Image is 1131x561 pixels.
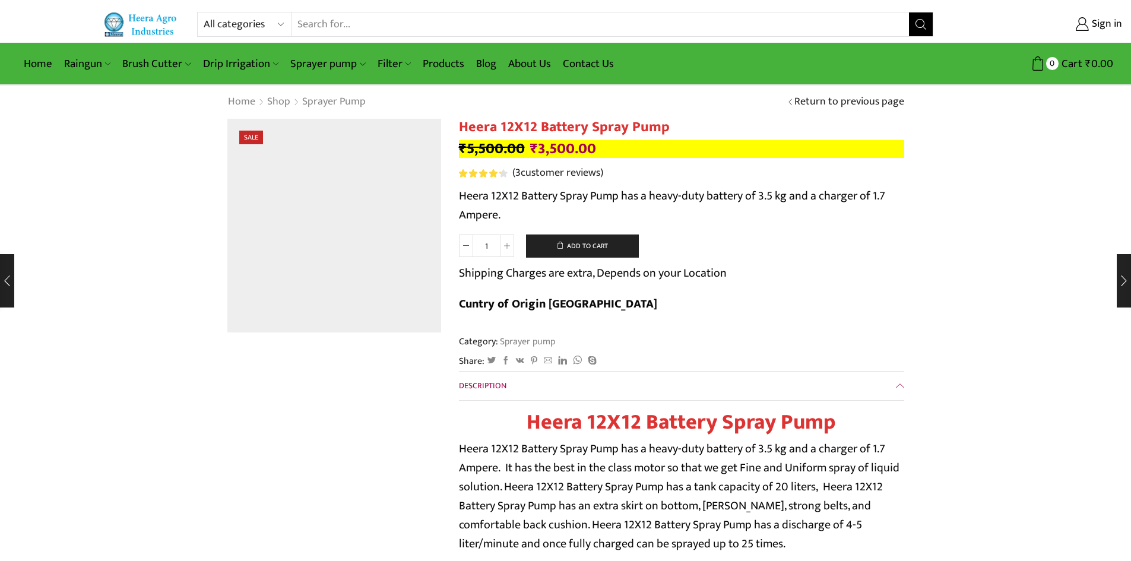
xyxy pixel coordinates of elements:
span: Category: [459,335,555,348]
a: Raingun [58,50,116,78]
a: Return to previous page [794,94,904,110]
a: Sprayer pump [302,94,366,110]
span: Share: [459,354,484,368]
img: Heera 12X8 Batry Spear Pum Pink [227,119,441,332]
p: Shipping Charges are extra, Depends on your Location [459,264,727,283]
bdi: 3,500.00 [530,137,596,161]
a: Products [417,50,470,78]
span: 0 [1046,57,1059,69]
a: (3customer reviews) [512,166,603,181]
a: Home [18,50,58,78]
a: Brush Cutter [116,50,197,78]
h1: Heera 12X12 Battery Spray Pump [459,119,904,136]
input: Product quantity [473,234,500,257]
b: Cuntry of Origin [GEOGRAPHIC_DATA] [459,294,657,314]
a: Contact Us [557,50,620,78]
button: Add to cart [526,234,639,258]
a: Description [459,372,904,400]
span: 3 [515,164,521,182]
button: Search button [909,12,933,36]
a: Shop [267,94,291,110]
a: 0 Cart ₹0.00 [945,53,1113,75]
a: Drip Irrigation [197,50,284,78]
a: Home [227,94,256,110]
span: Rated out of 5 based on customer ratings [459,169,500,178]
a: Sprayer pump [498,334,555,349]
input: Search for... [292,12,910,36]
p: Heera 12X12 Battery Spray Pump has a heavy-duty battery of 3.5 kg and a charger of 1.7 Ampere. It... [459,439,904,553]
strong: Heera 12X12 Battery Spray Pump [527,404,836,440]
a: About Us [502,50,557,78]
a: Blog [470,50,502,78]
span: Sign in [1089,17,1122,32]
bdi: 5,500.00 [459,137,525,161]
span: 3 [459,169,509,178]
a: Sprayer pump [284,50,371,78]
span: ₹ [459,137,467,161]
nav: Breadcrumb [227,94,366,110]
span: Description [459,379,506,392]
a: Sign in [951,14,1122,35]
span: ₹ [530,137,538,161]
div: Rated 4.33 out of 5 [459,169,507,178]
a: Filter [372,50,417,78]
span: Sale [239,131,263,144]
span: Cart [1059,56,1082,72]
span: ₹ [1085,55,1091,73]
bdi: 0.00 [1085,55,1113,73]
p: Heera 12X12 Battery Spray Pump has a heavy-duty battery of 3.5 kg and a charger of 1.7 Ampere. [459,186,904,224]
